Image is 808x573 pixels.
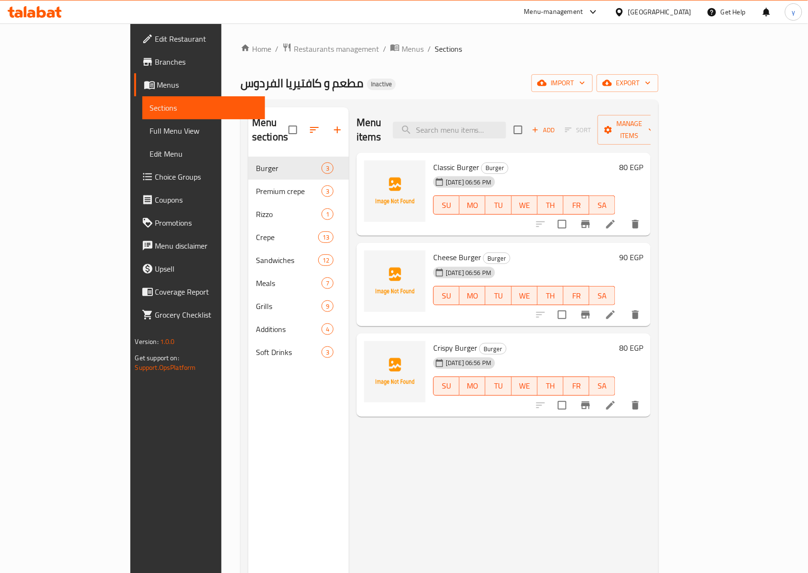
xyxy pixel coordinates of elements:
[256,254,318,266] span: Sandwiches
[624,213,647,236] button: delete
[528,123,559,138] span: Add item
[134,165,265,188] a: Choice Groups
[357,115,381,144] h2: Menu items
[538,195,564,215] button: TH
[512,195,538,215] button: WE
[318,254,334,266] div: items
[294,43,379,55] span: Restaurants management
[564,377,589,396] button: FR
[322,346,334,358] div: items
[542,198,560,212] span: TH
[512,377,538,396] button: WE
[160,335,175,348] span: 1.0.0
[589,195,615,215] button: SA
[256,346,322,358] span: Soft Drinks
[248,180,349,203] div: Premium crepe3
[564,195,589,215] button: FR
[322,210,333,219] span: 1
[485,286,511,305] button: TU
[619,251,643,264] h6: 90 EGP
[322,164,333,173] span: 3
[322,162,334,174] div: items
[322,348,333,357] span: 3
[433,286,460,305] button: SU
[256,277,322,289] span: Meals
[792,7,795,17] span: y
[552,214,572,234] span: Select to update
[552,305,572,325] span: Select to update
[383,43,386,55] li: /
[256,323,322,335] span: Additions
[393,122,506,138] input: search
[248,153,349,367] nav: Menu sections
[155,263,258,275] span: Upsell
[256,208,322,220] div: Rizzo
[593,289,612,303] span: SA
[142,142,265,165] a: Edit Menu
[322,323,334,335] div: items
[134,73,265,96] a: Menus
[463,289,482,303] span: MO
[256,300,322,312] div: Grills
[559,123,598,138] span: Select section first
[326,118,349,141] button: Add section
[322,300,334,312] div: items
[134,257,265,280] a: Upsell
[433,250,481,264] span: Cheese Burger
[463,198,482,212] span: MO
[539,77,585,89] span: import
[150,125,258,137] span: Full Menu View
[528,123,559,138] button: Add
[364,341,426,402] img: Crispy Burger
[364,160,426,222] img: Classic Burger
[435,43,462,55] span: Sections
[248,318,349,341] div: Additions4
[489,198,508,212] span: TU
[442,178,495,187] span: [DATE] 06:56 PM
[593,198,612,212] span: SA
[483,252,510,264] div: Burger
[567,379,586,393] span: FR
[564,286,589,305] button: FR
[155,286,258,298] span: Coverage Report
[512,286,538,305] button: WE
[319,256,333,265] span: 12
[516,198,534,212] span: WE
[248,226,349,249] div: Crepe13
[524,6,583,18] div: Menu-management
[433,341,477,355] span: Crispy Burger
[155,56,258,68] span: Branches
[605,400,616,411] a: Edit menu item
[252,115,289,144] h2: Menu sections
[489,289,508,303] span: TU
[442,268,495,277] span: [DATE] 06:56 PM
[567,289,586,303] span: FR
[248,272,349,295] div: Meals7
[460,286,485,305] button: MO
[531,74,593,92] button: import
[256,162,322,174] span: Burger
[460,377,485,396] button: MO
[155,33,258,45] span: Edit Restaurant
[256,185,322,197] span: Premium crepe
[479,343,507,355] div: Burger
[485,195,511,215] button: TU
[367,79,396,90] div: Inactive
[427,43,431,55] li: /
[134,211,265,234] a: Promotions
[275,43,278,55] li: /
[516,289,534,303] span: WE
[438,198,456,212] span: SU
[155,171,258,183] span: Choice Groups
[516,379,534,393] span: WE
[135,335,159,348] span: Version:
[438,289,456,303] span: SU
[433,377,460,396] button: SU
[155,309,258,321] span: Grocery Checklist
[135,361,196,374] a: Support.OpsPlatform
[433,195,460,215] button: SU
[605,218,616,230] a: Edit menu item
